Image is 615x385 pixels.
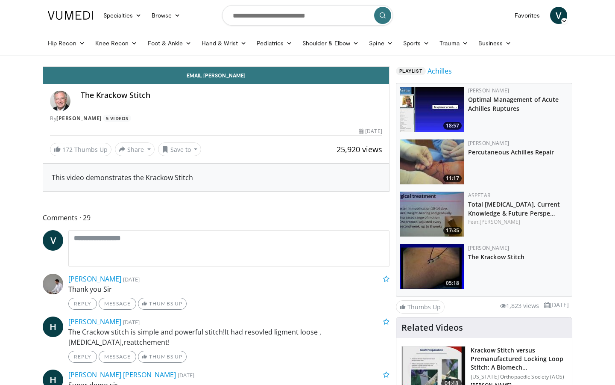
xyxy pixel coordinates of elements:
span: Comments 29 [43,212,389,223]
div: [DATE] [359,127,382,135]
img: 243552_0004_1.png.150x105_q85_crop-smart_upscale.jpg [400,244,464,289]
button: Share [115,142,155,156]
img: 2e74dc0b-20c0-45f6-b916-4deb0511c45e.150x105_q85_crop-smart_upscale.jpg [400,139,464,184]
a: 17:35 [400,192,464,237]
a: [PERSON_NAME] [480,218,520,225]
button: Save to [158,142,202,156]
small: [DATE] [178,371,194,379]
a: Knee Recon [90,35,143,52]
a: Thumbs Up [138,298,186,310]
img: 306724_0000_1.png.150x105_q85_crop-smart_upscale.jpg [400,87,464,132]
div: Feat. [468,218,568,226]
a: 18:57 [400,87,464,132]
span: 17:35 [443,227,462,234]
a: Trauma [434,35,473,52]
span: 11:17 [443,175,462,182]
a: Foot & Ankle [143,35,197,52]
h4: The Krackow Stitch [81,91,382,100]
a: Percutaneous Achilles Repair [468,148,554,156]
p: [US_STATE] Orthopaedic Society (AOS) [471,373,567,380]
a: Thumbs Up [396,300,445,314]
a: V [550,7,567,24]
img: xX2wXF35FJtYfXNX4xMDoxOjBzMTt2bJ_1.150x105_q85_crop-smart_upscale.jpg [400,192,464,237]
a: [PERSON_NAME] [68,317,121,326]
a: Reply [68,298,97,310]
a: Specialties [98,7,146,24]
img: VuMedi Logo [48,11,93,20]
img: Avatar [50,91,70,111]
span: 18:57 [443,122,462,130]
a: V [43,230,63,251]
span: 05:18 [443,279,462,287]
a: Optimal Management of Acute Achilles Ruptures [468,95,559,113]
a: Message [99,351,136,363]
a: 11:17 [400,139,464,184]
span: Playlist [396,67,426,75]
span: 25,920 views [337,144,382,154]
a: Sports [398,35,435,52]
a: Aspetar [468,192,490,199]
a: Hip Recon [43,35,90,52]
input: Search topics, interventions [222,5,393,26]
a: Achilles [428,66,452,76]
a: Total [MEDICAL_DATA], Current Knowledge & Future Perspe… [468,200,560,217]
li: [DATE] [544,300,569,310]
a: Reply [68,351,97,363]
h4: Related Videos [401,323,463,333]
a: [PERSON_NAME] [PERSON_NAME] [68,370,176,379]
img: Avatar [43,274,63,294]
div: This video demonstrates the Krackow Stitch [52,172,381,183]
a: Business [473,35,517,52]
a: Shoulder & Elbow [297,35,364,52]
h3: Krackow Stitch versus Premanufactured Locking Loop Stitch: A Biomech… [471,346,567,372]
a: Message [99,298,136,310]
a: 05:18 [400,244,464,289]
video-js: Video Player [43,66,389,67]
a: Browse [146,7,186,24]
a: Email [PERSON_NAME] [43,67,389,84]
a: The Krackow Stitch [468,253,525,261]
a: 5 Videos [103,115,131,122]
a: Hand & Wrist [196,35,252,52]
a: Favorites [510,7,545,24]
div: By [50,115,382,122]
a: [PERSON_NAME] [468,87,509,94]
a: Spine [364,35,398,52]
span: 172 [62,145,73,154]
a: [PERSON_NAME] [468,244,509,252]
p: The Crackow stitch is simple and powerful stitch!It had resovled ligment loose ,[MEDICAL_DATA],re... [68,327,389,347]
a: [PERSON_NAME] [56,115,102,122]
small: [DATE] [123,275,140,283]
li: 1,823 views [500,301,539,311]
p: Thank you Sir [68,284,389,294]
a: H [43,317,63,337]
a: 172 Thumbs Up [50,143,111,156]
small: [DATE] [123,318,140,326]
a: [PERSON_NAME] [68,274,121,284]
a: Thumbs Up [138,351,186,363]
a: [PERSON_NAME] [468,139,509,147]
a: Pediatrics [252,35,297,52]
